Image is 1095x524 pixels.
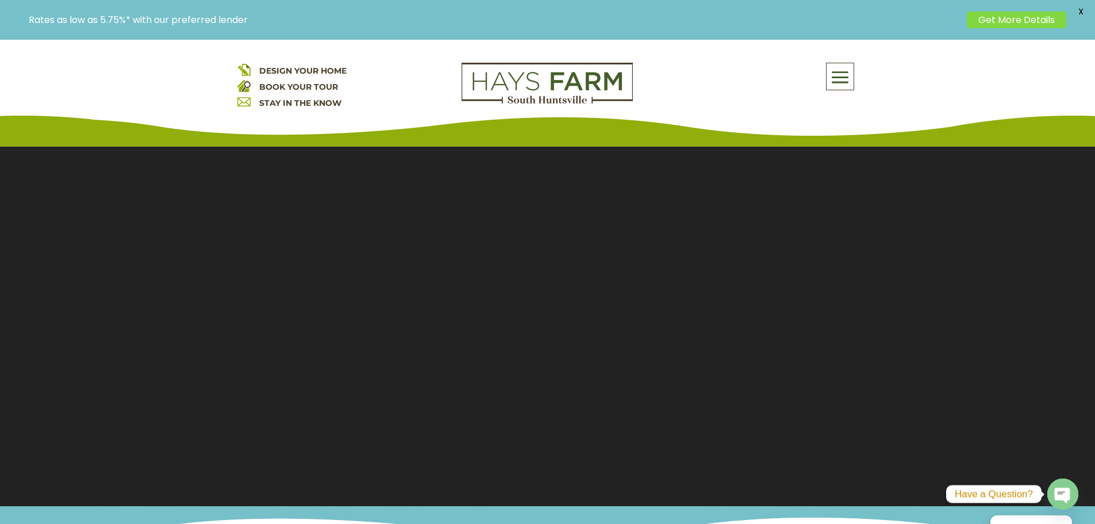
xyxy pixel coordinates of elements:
a: DESIGN YOUR HOME [259,66,347,76]
p: Rates as low as 5.75%* with our preferred lender [29,14,961,25]
span: X [1072,3,1089,20]
a: BOOK YOUR TOUR [259,82,338,92]
a: hays farm homes huntsville development [462,96,633,106]
a: Get More Details [967,12,1066,28]
img: Logo [462,63,633,104]
img: design your home [237,63,251,76]
a: STAY IN THE KNOW [259,98,341,108]
img: book your home tour [237,79,251,92]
